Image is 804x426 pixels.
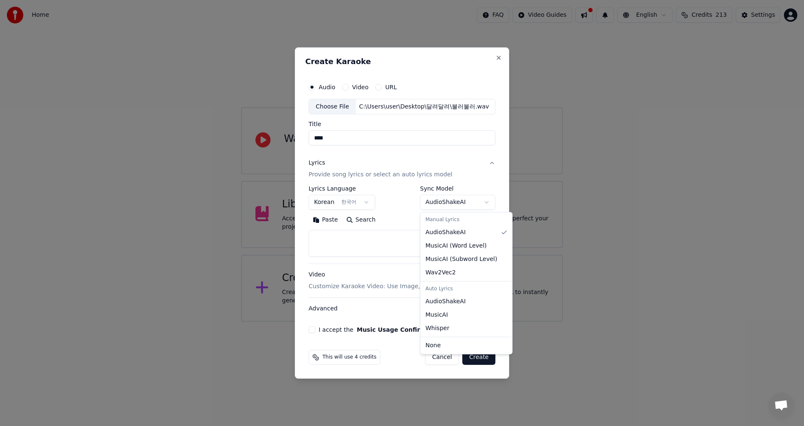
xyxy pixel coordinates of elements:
span: AudioShakeAI [425,228,466,237]
span: AudioShakeAI [425,297,466,306]
span: None [425,341,441,350]
div: Auto Lyrics [422,283,510,295]
span: MusicAI ( Word Level ) [425,242,487,250]
span: Wav2Vec2 [425,269,456,277]
div: Manual Lyrics [422,214,510,226]
span: MusicAI ( Subword Level ) [425,255,497,263]
span: MusicAI [425,311,448,319]
span: Whisper [425,324,449,333]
